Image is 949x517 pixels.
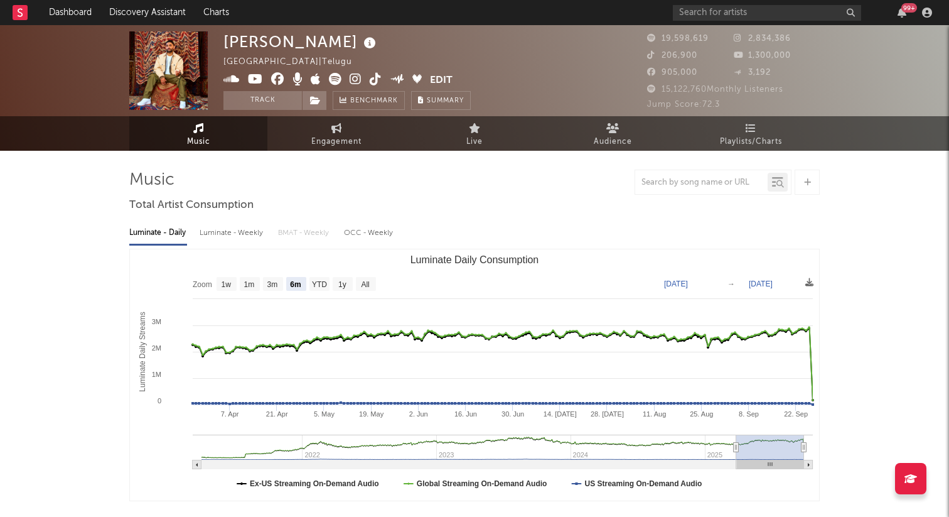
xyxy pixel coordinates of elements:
[266,410,288,418] text: 21. Apr
[647,85,783,94] span: 15,122,760 Monthly Listeners
[333,91,405,110] a: Benchmark
[314,410,335,418] text: 5. May
[643,410,666,418] text: 11. Aug
[221,410,239,418] text: 7. Apr
[138,312,147,391] text: Luminate Daily Streams
[129,222,187,244] div: Luminate - Daily
[223,31,379,52] div: [PERSON_NAME]
[344,222,394,244] div: OCC - Weekly
[200,222,265,244] div: Luminate - Weekly
[784,410,808,418] text: 22. Sep
[727,280,735,288] text: →
[152,371,161,378] text: 1M
[647,52,697,60] span: 206,900
[361,280,369,289] text: All
[647,68,697,77] span: 905,000
[152,318,161,325] text: 3M
[594,134,632,150] span: Audience
[591,410,624,418] text: 28. [DATE]
[359,410,384,418] text: 19. May
[193,280,212,289] text: Zoom
[187,134,210,150] span: Music
[223,55,367,70] div: [GEOGRAPHIC_DATA] | Telugu
[152,344,161,352] text: 2M
[223,91,302,110] button: Track
[647,35,709,43] span: 19,598,619
[454,410,477,418] text: 16. Jun
[734,68,771,77] span: 3,192
[427,97,464,104] span: Summary
[417,479,547,488] text: Global Streaming On-Demand Audio
[664,280,688,288] text: [DATE]
[129,198,254,213] span: Total Artist Consumption
[682,116,820,151] a: Playlists/Charts
[267,116,405,151] a: Engagement
[898,8,906,18] button: 99+
[901,3,917,13] div: 99 +
[312,280,327,289] text: YTD
[158,397,161,405] text: 0
[544,410,577,418] text: 14. [DATE]
[409,410,428,418] text: 2. Jun
[338,280,346,289] text: 1y
[734,35,791,43] span: 2,834,386
[130,249,819,501] svg: Luminate Daily Consumption
[720,134,782,150] span: Playlists/Charts
[311,134,362,150] span: Engagement
[734,52,791,60] span: 1,300,000
[749,280,773,288] text: [DATE]
[739,410,759,418] text: 8. Sep
[250,479,379,488] text: Ex-US Streaming On-Demand Audio
[673,5,861,21] input: Search for artists
[244,280,255,289] text: 1m
[647,101,720,109] span: Jump Score: 72.3
[267,280,278,289] text: 3m
[430,73,453,89] button: Edit
[411,91,471,110] button: Summary
[129,116,267,151] a: Music
[544,116,682,151] a: Audience
[635,178,768,188] input: Search by song name or URL
[501,410,524,418] text: 30. Jun
[222,280,232,289] text: 1w
[405,116,544,151] a: Live
[466,134,483,150] span: Live
[584,479,702,488] text: US Streaming On-Demand Audio
[690,410,713,418] text: 25. Aug
[350,94,398,109] span: Benchmark
[290,280,301,289] text: 6m
[410,254,539,265] text: Luminate Daily Consumption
